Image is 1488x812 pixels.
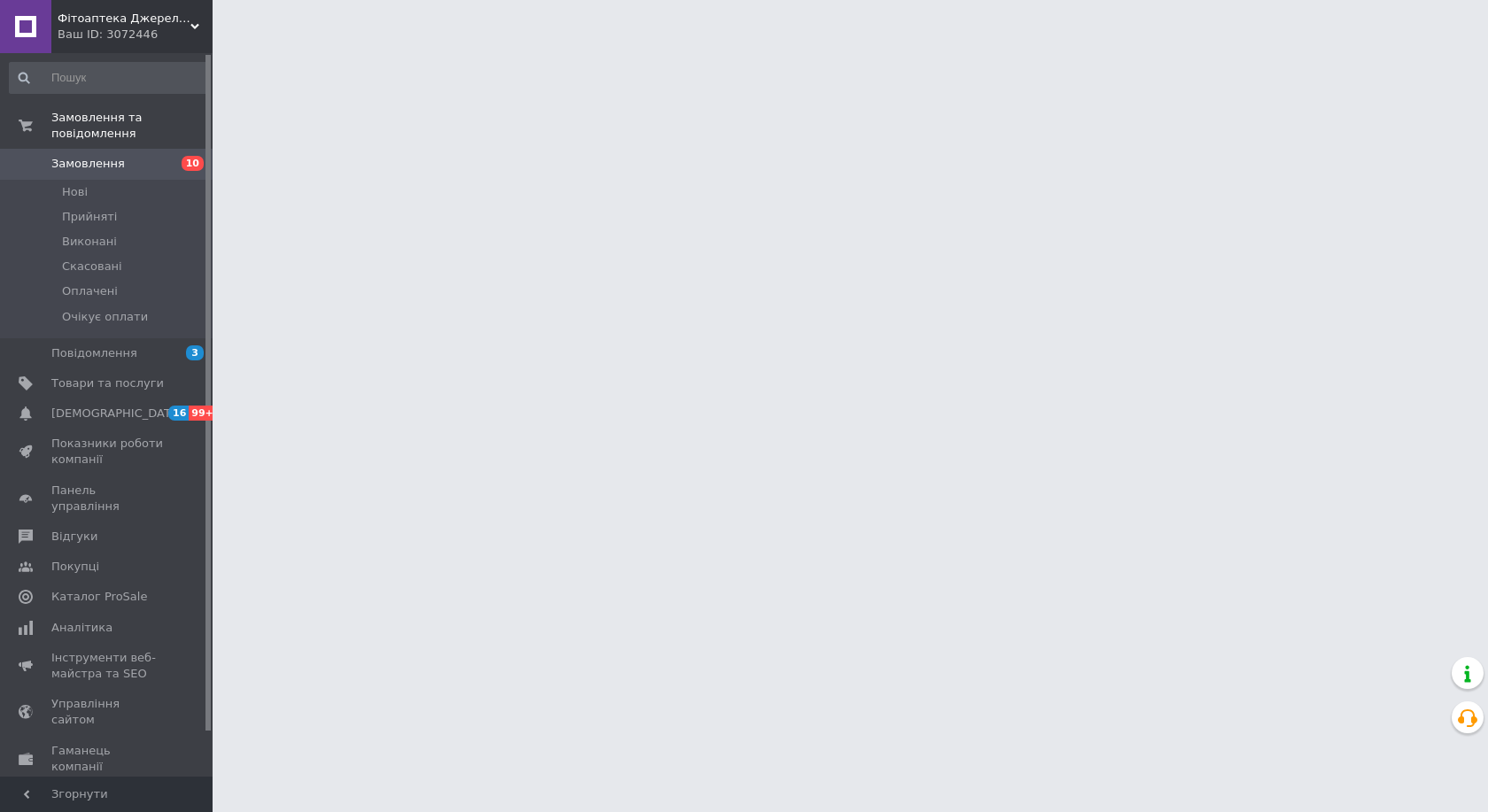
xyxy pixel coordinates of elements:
[58,27,213,43] div: Ваш ID: 3072446
[51,650,164,682] span: Інструменти веб-майстра та SEO
[51,436,164,468] span: Показники роботи компанії
[51,620,112,636] span: Аналітика
[62,309,148,325] span: Очікує оплати
[9,62,209,94] input: Пошук
[182,156,204,171] span: 10
[62,259,122,275] span: Скасовані
[51,406,182,421] span: [DEMOGRAPHIC_DATA]
[51,156,125,172] span: Замовлення
[62,283,118,299] span: Оплачені
[51,345,137,361] span: Повідомлення
[62,209,117,225] span: Прийняті
[51,110,213,142] span: Замовлення та повідомлення
[186,345,204,360] span: 3
[62,184,88,200] span: Нові
[189,406,218,421] span: 99+
[51,696,164,728] span: Управління сайтом
[62,234,117,250] span: Виконані
[168,406,189,421] span: 16
[51,529,97,545] span: Відгуки
[51,375,164,391] span: Товари та послуги
[51,743,164,775] span: Гаманець компанії
[58,11,190,27] span: Фітоаптека Джерело здоров'я
[51,589,147,605] span: Каталог ProSale
[51,559,99,575] span: Покупці
[51,483,164,514] span: Панель управління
